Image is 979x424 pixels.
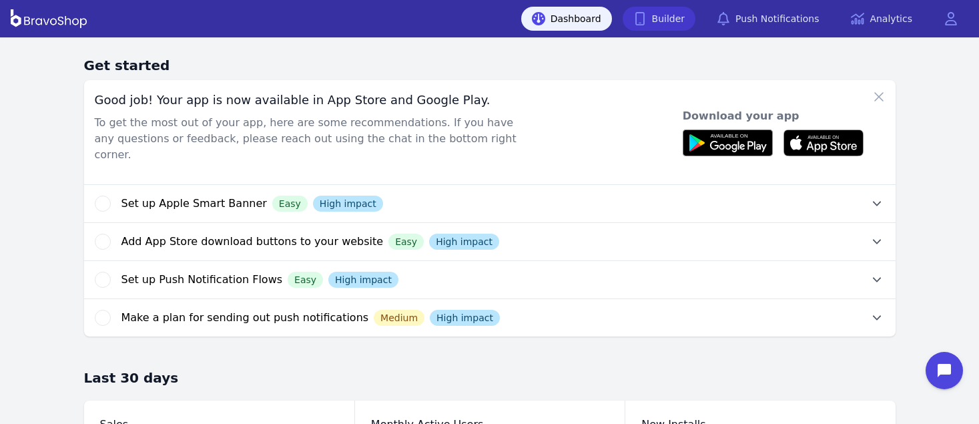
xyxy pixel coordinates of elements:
button: Set up Push Notification FlowsEasyHigh impact [121,261,896,298]
span: Make a plan for sending out push notifications [121,310,369,326]
img: Available on Google Play [683,130,773,156]
img: Available on App Store [783,130,864,156]
span: Set up Push Notification Flows [121,272,283,288]
img: BravoShop [11,9,87,28]
a: Push Notifications [706,7,830,31]
div: Easy [388,234,424,250]
div: Good job! Your app is now available in App Store and Google Play. [95,91,537,110]
a: Analytics [840,7,923,31]
button: Add App Store download buttons to your websiteEasyHigh impact [121,223,896,260]
span: Set up Apple Smart Banner [121,196,267,212]
button: Set up Apple Smart BannerEasyHigh impact [121,185,896,222]
h3: Last 30 days [84,369,896,387]
h3: Get started [84,56,896,75]
a: Dashboard [521,7,612,31]
div: Download your app [683,108,885,124]
div: High impact [430,310,500,326]
div: To get the most out of your app, here are some recommendations. If you have any questions or feed... [95,115,537,163]
span: Add App Store download buttons to your website [121,234,384,250]
a: Builder [623,7,696,31]
div: High impact [313,196,383,212]
button: Make a plan for sending out push notificationsMediumHigh impact [121,299,896,337]
div: Medium [374,310,424,326]
div: High impact [429,234,499,250]
div: Easy [288,272,323,288]
div: Easy [272,196,308,212]
div: High impact [328,272,398,288]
